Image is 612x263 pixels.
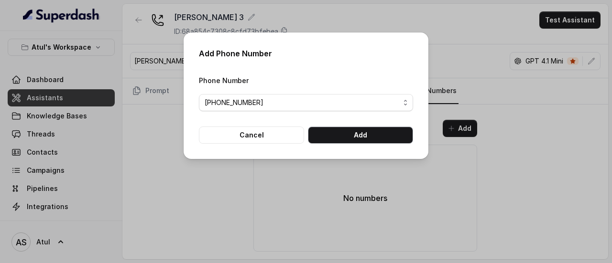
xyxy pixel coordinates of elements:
[199,126,304,144] button: Cancel
[205,97,400,108] span: [PHONE_NUMBER]
[308,126,413,144] button: Add
[199,48,413,59] h2: Add Phone Number
[199,76,249,84] label: Phone Number
[199,94,413,111] button: [PHONE_NUMBER]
